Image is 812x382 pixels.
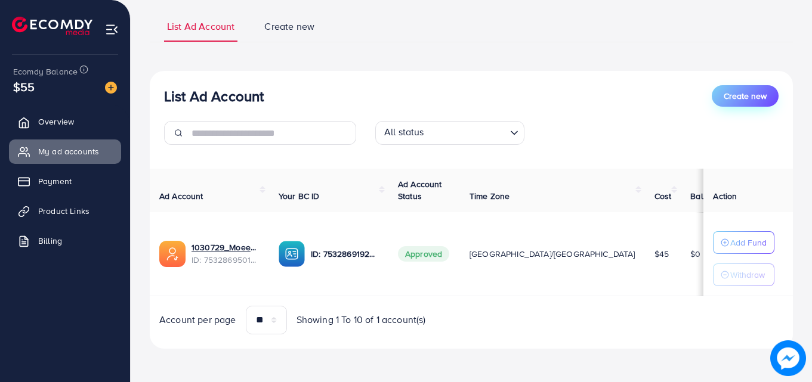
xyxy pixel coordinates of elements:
span: $55 [10,73,38,100]
img: image [771,341,805,375]
div: Search for option [375,121,524,145]
img: logo [12,17,92,35]
span: All status [382,123,427,142]
span: Showing 1 To 10 of 1 account(s) [297,313,426,327]
a: Product Links [9,199,121,223]
img: image [105,82,117,94]
span: Account per page [159,313,236,327]
button: Withdraw [713,263,774,286]
input: Search for option [428,123,505,142]
p: Withdraw [730,268,765,282]
span: Cost [654,190,672,202]
span: ID: 7532869501600776208 [192,254,260,266]
a: Payment [9,169,121,193]
img: ic-ads-acc.e4c84228.svg [159,241,186,267]
span: Your BC ID [279,190,320,202]
span: Overview [38,116,74,128]
a: 1030729_Moeen Collection_1753882870473 [192,241,260,253]
span: Ad Account Status [398,178,442,202]
span: List Ad Account [167,20,234,33]
p: Add Fund [730,235,767,250]
span: Time Zone [470,190,510,202]
img: ic-ba-acc.ded83a64.svg [279,241,305,267]
span: My ad accounts [38,145,99,157]
button: Create new [712,85,779,107]
span: Action [713,190,737,202]
span: Billing [38,235,62,247]
span: Product Links [38,205,89,217]
span: Ad Account [159,190,203,202]
span: [GEOGRAPHIC_DATA]/[GEOGRAPHIC_DATA] [470,248,635,260]
span: Balance [690,190,722,202]
img: menu [105,23,119,36]
span: Payment [38,175,72,187]
span: $0 [690,248,700,260]
a: Billing [9,229,121,253]
button: Add Fund [713,231,774,254]
span: $45 [654,248,669,260]
h3: List Ad Account [164,88,264,105]
div: <span class='underline'>1030729_Moeen Collection_1753882870473</span></br>7532869501600776208 [192,241,260,266]
a: Overview [9,110,121,133]
span: Approved [398,246,449,262]
span: Ecomdy Balance [13,66,78,77]
a: My ad accounts [9,139,121,163]
p: ID: 7532869192958951440 [311,247,379,261]
span: Create new [724,90,767,102]
span: Create new [264,20,314,33]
